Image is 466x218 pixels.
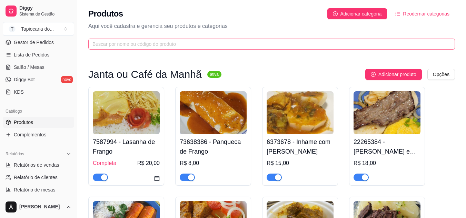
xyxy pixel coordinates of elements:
[3,129,74,140] a: Complementos
[354,159,420,167] div: R$ 18,00
[427,69,455,80] button: Opções
[390,8,455,19] button: Reodernar categorias
[180,137,247,156] h4: 73638386 - Panqueca de Frango
[3,74,74,85] a: Diggy Botnovo
[3,184,74,195] a: Relatório de mesas
[14,186,56,193] span: Relatório de mesas
[14,119,33,126] span: Produtos
[137,159,160,167] span: R$ 20,00
[9,25,16,32] span: T
[433,71,449,78] span: Opções
[14,64,44,71] span: Salão / Mesas
[14,162,59,168] span: Relatórios de vendas
[14,131,46,138] span: Complementos
[88,70,202,79] h3: Janta ou Café da Manhã
[403,10,449,18] span: Reodernar categorias
[267,137,334,156] h4: 6373678 - Inhame com [PERSON_NAME]
[395,11,400,16] span: ordered-list
[19,11,71,17] span: Sistema de Gestão
[3,22,74,36] button: Select a team
[14,76,35,83] span: Diggy Bot
[340,10,382,18] span: Adicionar categoria
[3,117,74,128] a: Produtos
[354,91,420,134] img: product-image
[88,22,455,30] p: Aqui você cadastra e gerencia seu produtos e categorias
[3,159,74,170] a: Relatórios de vendas
[180,91,247,134] img: product-image
[93,91,160,134] img: product-image
[93,137,160,156] h4: 7587994 - Lasanha de Frango
[19,204,63,210] span: [PERSON_NAME]
[21,25,54,32] div: Tapiocaria do ...
[3,199,74,215] button: [PERSON_NAME]
[3,37,74,48] a: Gestor de Pedidos
[371,72,376,77] span: plus-circle
[3,172,74,183] a: Relatório de clientes
[3,86,74,97] a: KDS
[154,176,160,181] span: calendar
[354,137,420,156] h4: 22265384 - [PERSON_NAME] e Carne de Sol
[3,49,74,60] a: Lista de Pedidos
[6,151,24,157] span: Relatórios
[14,39,54,46] span: Gestor de Pedidos
[14,51,50,58] span: Lista de Pedidos
[93,159,116,167] span: Completa
[3,3,74,19] a: DiggySistema de Gestão
[88,8,123,19] h2: Produtos
[333,11,338,16] span: plus-circle
[267,91,334,134] img: product-image
[180,159,247,167] div: R$ 8,00
[14,174,58,181] span: Relatório de clientes
[267,159,334,167] div: R$ 15,00
[19,5,71,11] span: Diggy
[378,71,416,78] span: Adicionar produto
[14,89,24,95] span: KDS
[207,71,221,78] sup: ativa
[327,8,387,19] button: Adicionar categoria
[365,69,422,80] button: Adicionar produto
[3,106,74,117] div: Catálogo
[3,62,74,73] a: Salão / Mesas
[92,40,445,48] input: Buscar por nome ou código do produto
